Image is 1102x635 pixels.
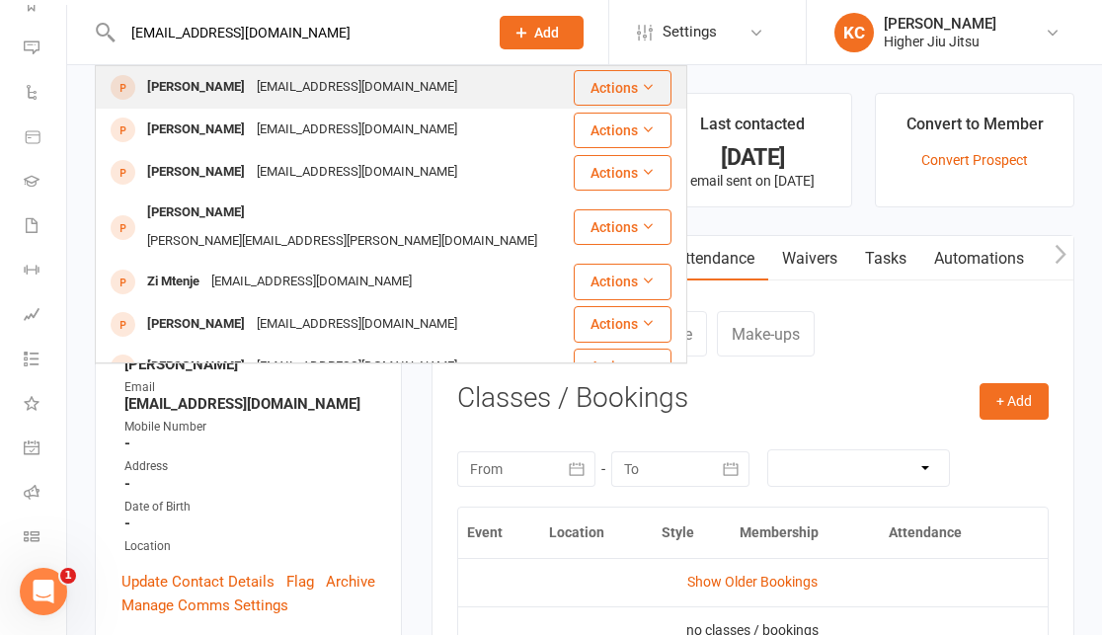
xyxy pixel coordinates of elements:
div: [PERSON_NAME] [141,158,251,187]
div: [EMAIL_ADDRESS][DOMAIN_NAME] [251,116,463,144]
h3: Classes / Bookings [457,383,1049,414]
button: Actions [574,349,671,384]
div: Last contacted [700,112,805,147]
a: Waivers [768,236,851,281]
a: Flag [286,570,314,594]
div: [EMAIL_ADDRESS][DOMAIN_NAME] [251,353,463,381]
div: [PERSON_NAME] [141,116,251,144]
button: Actions [574,70,671,106]
div: [DATE] [671,147,833,168]
div: Convert to Member [906,112,1044,147]
div: Mobile Number [124,418,375,437]
div: Higher Jiu Jitsu [884,33,996,50]
a: Automations [920,236,1038,281]
a: Update Contact Details [121,570,275,594]
div: Location [124,537,375,556]
button: Add [500,16,584,49]
a: Convert Prospect [921,152,1028,168]
div: [EMAIL_ADDRESS][DOMAIN_NAME] [205,268,418,296]
a: Roll call kiosk mode [24,472,68,516]
input: Search... [117,19,474,46]
div: Zi Mtenje [141,268,205,296]
div: [PERSON_NAME] [141,198,251,227]
div: KC [834,13,874,52]
a: Tasks [851,236,920,281]
strong: [PERSON_NAME] [124,356,375,373]
span: Add [534,25,559,40]
button: + Add [980,383,1049,419]
strong: - [124,515,375,532]
span: Settings [663,10,717,54]
a: Manage Comms Settings [121,594,288,617]
a: Archive [326,570,375,594]
strong: [EMAIL_ADDRESS][DOMAIN_NAME] [124,395,375,413]
strong: - [124,475,375,493]
th: Location [540,508,653,558]
button: Actions [574,155,671,191]
div: [EMAIL_ADDRESS][DOMAIN_NAME] [251,310,463,339]
th: Event [458,508,540,558]
a: General attendance kiosk mode [24,428,68,472]
button: Actions [574,264,671,299]
div: Date of Birth [124,498,375,516]
span: 1 [60,568,76,584]
th: Style [653,508,731,558]
p: email sent on [DATE] [671,173,833,189]
strong: - [124,435,375,452]
div: [PERSON_NAME] [884,15,996,33]
th: Membership [731,508,880,558]
a: Assessments [24,294,68,339]
div: [EMAIL_ADDRESS][DOMAIN_NAME] [251,73,463,102]
div: [PERSON_NAME] [141,310,251,339]
th: Attendance [880,508,1020,558]
button: Actions [574,113,671,148]
div: [EMAIL_ADDRESS][DOMAIN_NAME] [251,158,463,187]
div: Email [124,378,375,397]
iframe: Intercom live chat [20,568,67,615]
a: Make-ups [717,311,815,357]
a: Attendance [662,236,768,281]
a: Class kiosk mode [24,516,68,561]
button: Actions [574,209,671,245]
div: [PERSON_NAME] [141,353,251,381]
a: Product Sales [24,117,68,161]
a: Show Older Bookings [687,574,818,590]
div: Address [124,457,375,476]
button: Actions [574,306,671,342]
a: What's New [24,383,68,428]
div: [PERSON_NAME][EMAIL_ADDRESS][PERSON_NAME][DOMAIN_NAME] [141,227,543,256]
div: [PERSON_NAME] [141,73,251,102]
